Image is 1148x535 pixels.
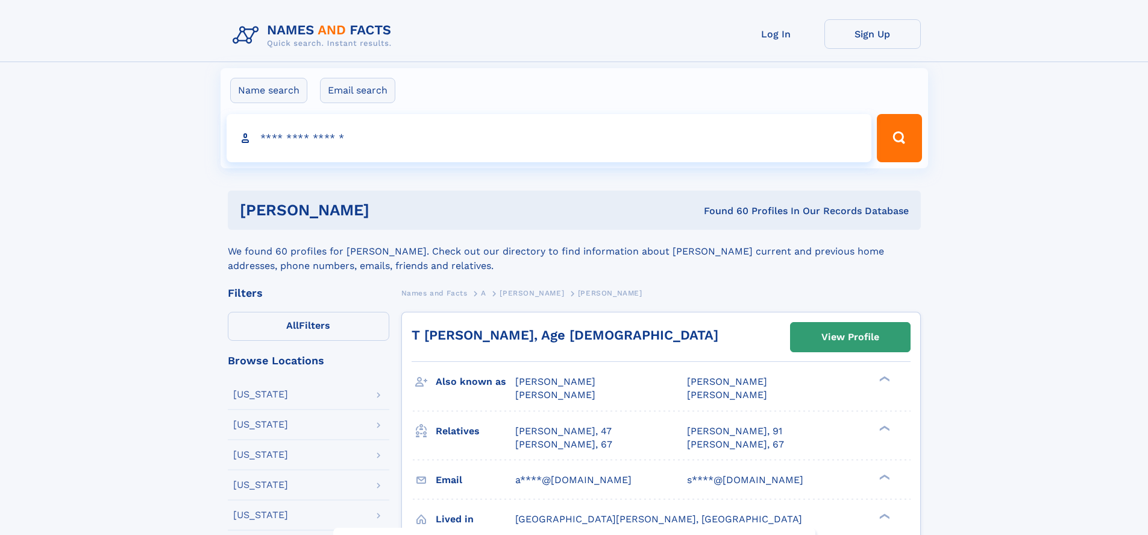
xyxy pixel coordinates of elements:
span: [PERSON_NAME] [578,289,642,297]
div: We found 60 profiles for [PERSON_NAME]. Check out our directory to find information about [PERSON... [228,230,921,273]
div: ❯ [876,473,891,481]
img: Logo Names and Facts [228,19,401,52]
span: [PERSON_NAME] [687,376,767,387]
label: Name search [230,78,307,103]
div: [US_STATE] [233,420,288,429]
h3: Email [436,470,515,490]
div: Browse Locations [228,355,389,366]
a: [PERSON_NAME], 47 [515,425,612,438]
a: [PERSON_NAME], 91 [687,425,782,438]
label: Email search [320,78,395,103]
div: Filters [228,288,389,299]
span: [PERSON_NAME] [500,289,564,297]
a: Sign Up [824,19,921,49]
h1: [PERSON_NAME] [240,203,537,218]
a: [PERSON_NAME], 67 [687,438,784,451]
h3: Also known as [436,372,515,392]
span: All [286,320,299,331]
div: ❯ [876,375,891,383]
span: [PERSON_NAME] [687,389,767,400]
div: ❯ [876,424,891,432]
div: ❯ [876,512,891,520]
a: [PERSON_NAME] [500,285,564,300]
div: [US_STATE] [233,510,288,520]
div: [US_STATE] [233,480,288,490]
div: View Profile [821,323,879,351]
span: [PERSON_NAME] [515,376,595,387]
input: search input [227,114,872,162]
h3: Lived in [436,509,515,530]
a: Log In [728,19,824,49]
a: View Profile [791,323,910,352]
div: [US_STATE] [233,450,288,460]
label: Filters [228,312,389,341]
span: [GEOGRAPHIC_DATA][PERSON_NAME], [GEOGRAPHIC_DATA] [515,513,802,525]
div: [US_STATE] [233,390,288,399]
button: Search Button [877,114,921,162]
a: [PERSON_NAME], 67 [515,438,612,451]
div: Found 60 Profiles In Our Records Database [536,204,909,218]
span: [PERSON_NAME] [515,389,595,400]
a: T [PERSON_NAME], Age [DEMOGRAPHIC_DATA] [412,328,718,343]
a: Names and Facts [401,285,468,300]
a: A [481,285,486,300]
h3: Relatives [436,421,515,442]
span: A [481,289,486,297]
